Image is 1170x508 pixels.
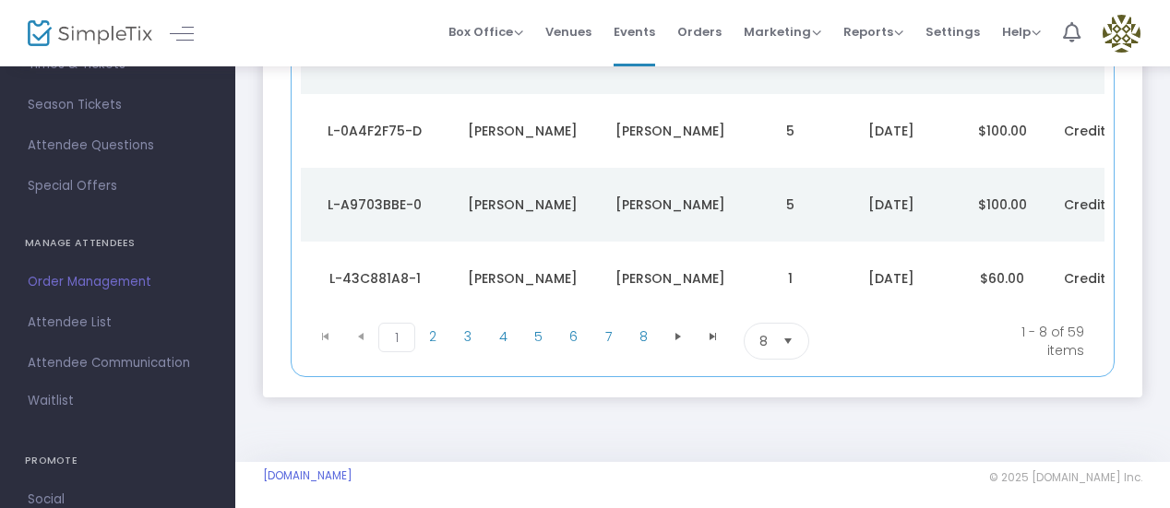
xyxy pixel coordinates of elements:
[28,93,208,117] span: Season Tickets
[28,392,74,410] span: Waitlist
[925,8,980,55] span: Settings
[759,332,768,350] span: 8
[25,443,210,479] h4: PROMOTE
[843,23,903,41] span: Reports
[305,269,444,288] div: L-43C881A8-1
[677,8,722,55] span: Orders
[841,195,942,214] div: 8/2/2025
[555,323,591,350] span: Page 6
[448,23,523,41] span: Box Office
[661,323,696,350] span: Go to the next page
[1002,23,1041,41] span: Help
[626,323,661,350] span: Page 8
[947,94,1057,168] td: $100.00
[263,468,352,483] a: [DOMAIN_NAME]
[450,323,485,350] span: Page 3
[28,351,208,375] span: Attendee Communication
[744,168,836,242] td: 5
[28,311,208,335] span: Attendee List
[841,122,942,140] div: 6/23/2025
[744,94,836,168] td: 5
[485,323,520,350] span: Page 4
[696,323,731,350] span: Go to the last page
[25,225,210,262] h4: MANAGE ATTENDEES
[453,122,591,140] div: Dan
[1064,269,1143,288] span: Credit Card
[520,323,555,350] span: Page 5
[591,323,626,350] span: Page 7
[706,329,721,344] span: Go to the last page
[601,122,739,140] div: McCammon
[415,323,450,350] span: Page 2
[305,122,444,140] div: L-0A4F2F75-D
[28,270,208,294] span: Order Management
[947,168,1057,242] td: $100.00
[744,23,821,41] span: Marketing
[453,195,591,214] div: Daniel
[841,269,942,288] div: 6/23/2025
[1064,195,1143,214] span: Credit Card
[947,242,1057,315] td: $60.00
[614,8,655,55] span: Events
[545,8,591,55] span: Venues
[378,323,415,352] span: Page 1
[992,323,1084,360] kendo-pager-info: 1 - 8 of 59 items
[601,195,739,214] div: Pooler
[744,242,836,315] td: 1
[775,324,801,359] button: Select
[1064,122,1143,140] span: Credit Card
[28,174,208,198] span: Special Offers
[671,329,686,344] span: Go to the next page
[601,269,739,288] div: Tosti
[305,195,444,214] div: L-A9703BBE-0
[453,269,591,288] div: David
[28,134,208,158] span: Attendee Questions
[989,470,1142,485] span: © 2025 [DOMAIN_NAME] Inc.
